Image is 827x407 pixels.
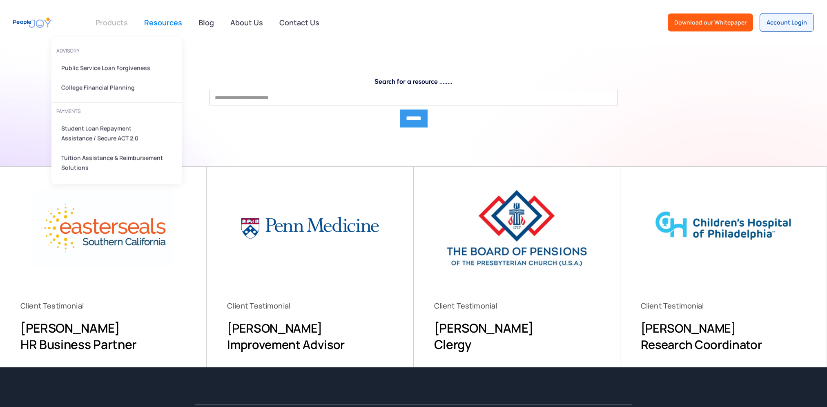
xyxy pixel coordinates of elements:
a: Public Service Loan Forgiveness [56,60,177,76]
div: Download our Whitepaper [674,18,747,27]
h3: [PERSON_NAME] Improvement Advisor [227,320,392,353]
h3: [PERSON_NAME] Clergy [434,320,600,353]
div: Public Service Loan Forgiveness [61,63,167,73]
h3: [PERSON_NAME] HR Business Partner [20,320,186,353]
div: Products [91,14,133,31]
div: PAYMENTS [56,105,177,117]
a: Client Testimonial[PERSON_NAME]Clergy [414,167,620,367]
div: Client Testimonial [227,300,392,312]
a: Resources [139,13,187,31]
a: Tuition Assistance & Reimbursement Solutions [56,150,177,176]
a: College Financial Planning [56,79,177,96]
div: Client Testimonial [20,300,186,312]
div: Client Testimonial [434,300,600,312]
a: home [13,13,51,32]
div: College Financial Planning [61,83,167,92]
a: Student Loan Repayment Assistance / Secure ACT 2.0 [56,120,177,146]
a: Contact Us [274,13,324,31]
div: Account Login [767,18,807,27]
label: Search for a resource ........ [210,78,618,86]
a: Download our Whitepaper [668,13,753,31]
div: Tuition Assistance & Reimbursement Solutions [61,153,167,172]
a: About Us [225,13,268,31]
a: Account Login [760,13,814,32]
a: Blog [194,13,219,31]
a: Client Testimonial[PERSON_NAME]Improvement Advisor [207,167,413,367]
div: advisory [56,45,177,56]
h3: [PERSON_NAME] Research Coordinator [641,320,806,353]
div: Student Loan Repayment Assistance / Secure ACT 2.0 [61,123,153,143]
a: Client Testimonial[PERSON_NAME]Research Coordinator [620,167,827,367]
nav: Products [51,30,182,184]
div: Client Testimonial [641,300,806,312]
